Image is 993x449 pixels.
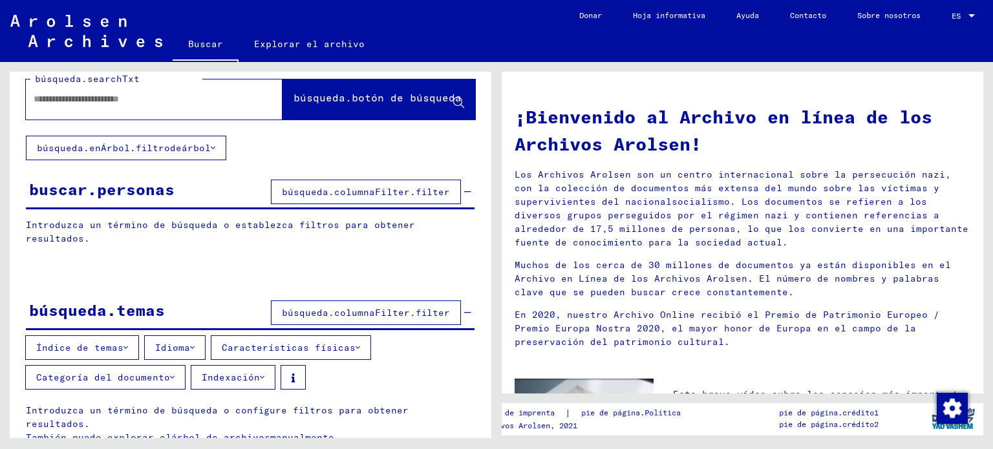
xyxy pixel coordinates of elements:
font: Contacto [790,10,826,20]
font: búsqueda.columnaFilter.filter [282,307,450,318]
font: Idioma [155,342,190,353]
img: Arolsen_neg.svg [10,15,162,47]
a: Buscar [173,28,239,62]
font: Ayuda [736,10,759,20]
font: Buscar [188,38,223,50]
a: pie de página.Política de privacidad [571,406,760,420]
button: Idioma [144,335,206,360]
font: búsqueda.botón de búsqueda [294,91,462,104]
font: Categoría del documento [36,371,170,383]
font: manualmente. [270,432,340,443]
a: árbol de archivos [171,432,270,443]
button: Índice de temas [25,335,139,360]
font: | [565,407,571,419]
button: Categoría del documento [25,365,186,390]
font: pie de página.crédito1 [779,408,879,417]
font: Características físicas [222,342,356,353]
font: Donar [579,10,602,20]
font: Explorar el archivo [254,38,365,50]
font: búsqueda.enÁrbol.filtrodeárbol [37,142,211,154]
font: Introduzca un término de búsqueda o configure filtros para obtener resultados. [26,404,409,430]
font: búsqueda.searchTxt [35,73,140,85]
font: Los Archivos Arolsen son un centro internacional sobre la persecución nazi, con la colección de d... [515,169,968,248]
img: Cambiar el consentimiento [937,393,968,424]
font: Indexación [202,371,260,383]
img: yv_logo.png [929,402,977,435]
font: búsqueda.columnaFilter.filter [282,186,450,198]
font: pie de página.Política de privacidad [581,408,744,417]
a: Explorar el archivo [239,28,380,59]
font: Sobre nosotros [857,10,921,20]
font: búsqueda.temas [29,300,165,320]
font: Índice de temas [36,342,123,353]
button: búsqueda.enÁrbol.filtrodeárbol [26,136,226,160]
button: Indexación [191,365,275,390]
button: búsqueda.botón de búsqueda [283,79,475,120]
font: pie de página.crédito2 [779,419,879,429]
button: búsqueda.columnaFilter.filter [271,180,461,204]
button: búsqueda.columnaFilter.filter [271,300,461,325]
font: buscar.personas [29,180,175,199]
font: En 2020, nuestro Archivo Online recibió el Premio de Patrimonio Europeo / Premio Europa Nostra 20... [515,309,939,348]
font: ¡Bienvenido al Archivo en línea de los Archivos Arolsen! [515,105,932,155]
font: Muchos de los cerca de 30 millones de documentos ya están disponibles en el Archivo en Línea de l... [515,259,951,298]
font: Hoja informativa [633,10,705,20]
font: Este breve vídeo cubre los consejos más importantes para buscar en el Archivo en línea. [673,388,970,413]
font: Introduzca un término de búsqueda o establezca filtros para obtener resultados. [26,219,415,244]
button: Características físicas [211,335,371,360]
font: También puede explorar el [26,432,171,443]
div: Cambiar el consentimiento [936,392,967,423]
font: ES [952,11,961,21]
